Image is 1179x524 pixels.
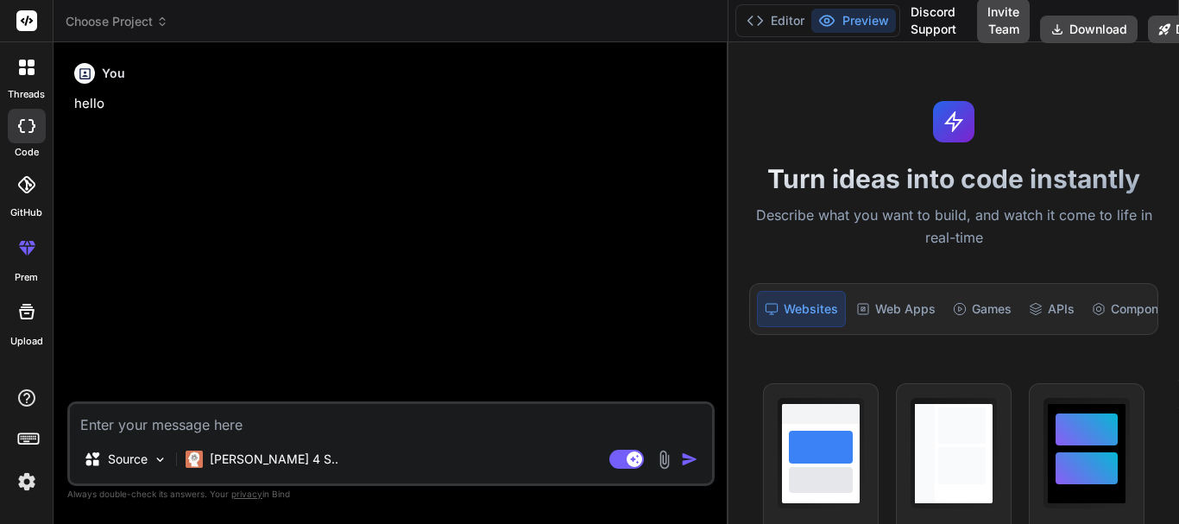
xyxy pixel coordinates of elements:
label: GitHub [10,205,42,220]
div: Websites [757,291,846,327]
label: Upload [10,334,43,349]
img: Pick Models [153,452,167,467]
label: threads [8,87,45,102]
h6: You [102,65,125,82]
label: code [15,145,39,160]
img: settings [12,467,41,496]
button: Editor [740,9,811,33]
div: Web Apps [849,291,943,327]
p: [PERSON_NAME] 4 S.. [210,451,338,468]
p: Source [108,451,148,468]
img: icon [681,451,698,468]
div: APIs [1022,291,1081,327]
p: Describe what you want to build, and watch it come to life in real-time [739,205,1169,249]
p: hello [74,94,711,114]
p: Always double-check its answers. Your in Bind [67,486,715,502]
button: Preview [811,9,896,33]
label: prem [15,270,38,285]
button: Download [1040,16,1138,43]
div: Games [946,291,1018,327]
span: privacy [231,489,262,499]
span: Choose Project [66,13,168,30]
img: attachment [654,450,674,470]
img: Claude 4 Sonnet [186,451,203,468]
h1: Turn ideas into code instantly [739,163,1169,194]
